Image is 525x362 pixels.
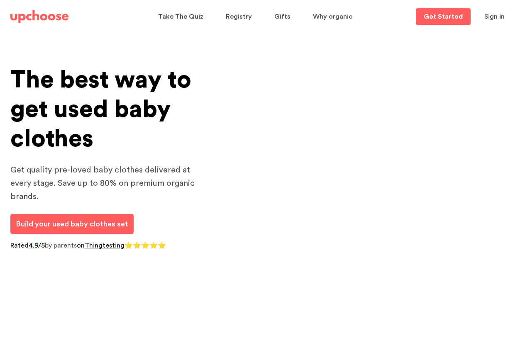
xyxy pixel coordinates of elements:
[474,8,515,25] button: Sign in
[158,10,203,23] p: Take The Quiz
[10,214,134,234] a: Build your used baby clothes set
[313,9,352,25] span: Why organic
[10,242,29,249] span: Rated
[484,13,505,20] span: Sign in
[29,242,45,249] span: 4.9/5
[313,9,355,25] a: Why organic
[226,9,252,25] span: Registry
[424,13,463,20] p: Get Started
[85,242,125,249] a: Thingtesting
[274,9,291,25] span: Gifts
[10,8,68,25] a: UpChoose
[125,242,166,249] span: ⭐⭐⭐⭐⭐
[416,8,471,25] a: Get Started
[77,242,85,249] span: on
[274,9,293,25] a: Gifts
[10,68,191,151] span: The best way to get used baby clothes
[226,9,254,25] a: Registry
[16,220,128,228] span: Build your used baby clothes set
[10,163,210,203] p: Get quality pre-loved baby clothes delivered at every stage. Save up to 80% on premium organic br...
[10,241,210,251] p: by parents
[158,9,206,25] a: Take The Quiz
[10,10,68,23] img: UpChoose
